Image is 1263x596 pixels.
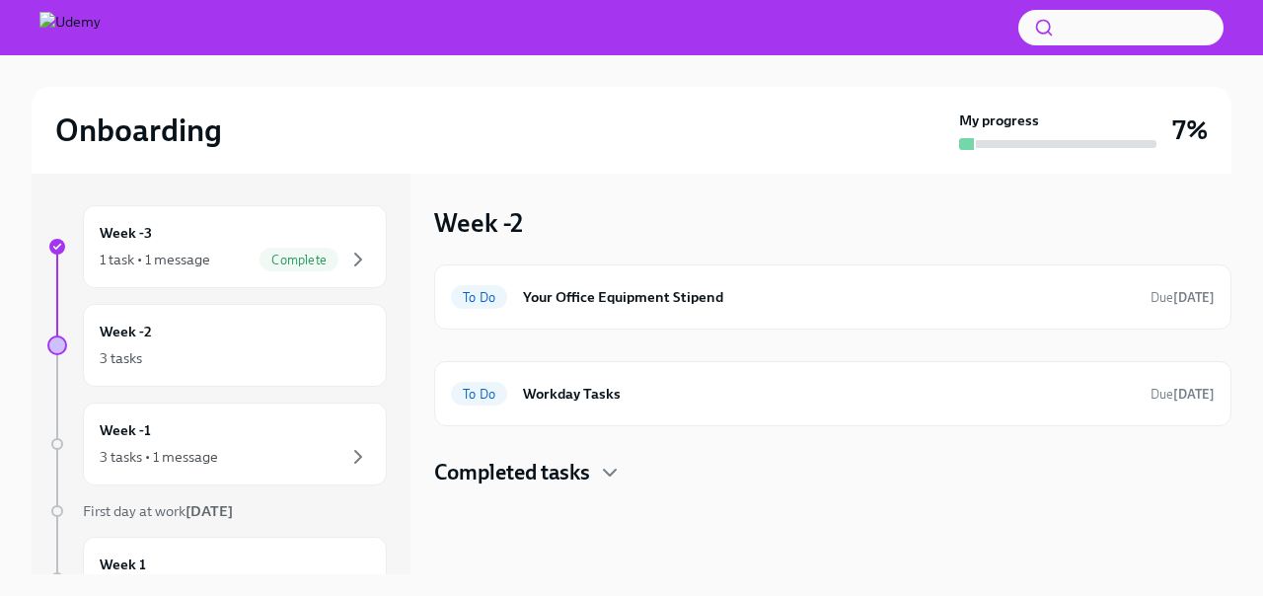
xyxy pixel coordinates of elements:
[100,222,152,244] h6: Week -3
[1151,385,1215,404] span: August 18th, 2025 10:00
[55,111,222,150] h2: Onboarding
[100,348,142,368] div: 3 tasks
[100,447,218,467] div: 3 tasks • 1 message
[47,205,387,288] a: Week -31 task • 1 messageComplete
[83,502,233,520] span: First day at work
[100,250,210,269] div: 1 task • 1 message
[1151,290,1215,305] span: Due
[451,281,1215,313] a: To DoYour Office Equipment StipendDue[DATE]
[434,458,590,487] h4: Completed tasks
[47,501,387,521] a: First day at work[DATE]
[100,554,146,575] h6: Week 1
[451,378,1215,410] a: To DoWorkday TasksDue[DATE]
[100,419,151,441] h6: Week -1
[523,383,1135,405] h6: Workday Tasks
[1172,112,1208,148] h3: 7%
[47,403,387,485] a: Week -13 tasks • 1 message
[100,321,152,342] h6: Week -2
[959,111,1039,130] strong: My progress
[1151,288,1215,307] span: August 25th, 2025 10:00
[434,205,523,241] h3: Week -2
[39,12,101,43] img: Udemy
[1151,387,1215,402] span: Due
[451,387,507,402] span: To Do
[1173,387,1215,402] strong: [DATE]
[451,290,507,305] span: To Do
[434,458,1231,487] div: Completed tasks
[260,253,338,267] span: Complete
[47,304,387,387] a: Week -23 tasks
[186,502,233,520] strong: [DATE]
[523,286,1135,308] h6: Your Office Equipment Stipend
[1173,290,1215,305] strong: [DATE]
